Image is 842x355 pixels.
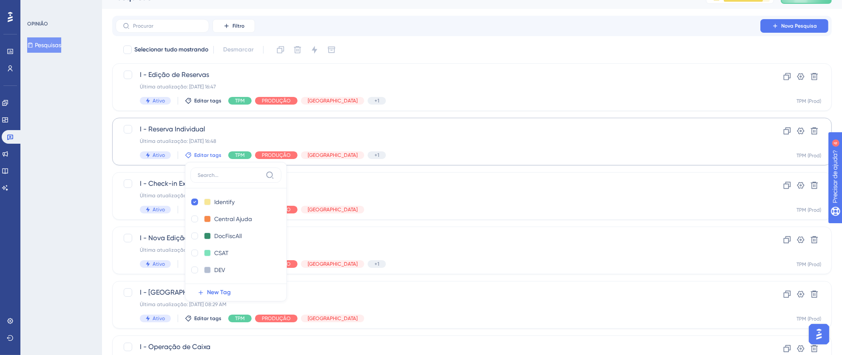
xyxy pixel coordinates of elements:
[235,315,245,321] font: TPM
[140,138,216,144] font: Última atualização: [DATE] 16:48
[797,261,821,267] font: TPM (Prod)
[194,315,221,321] font: Editar tags
[219,42,258,57] button: Desmarcar
[781,23,817,29] font: Nova Pesquisa
[262,98,291,104] font: PRODUÇÃO
[140,301,227,307] font: Última atualização: [DATE] 08:29 AM
[198,172,262,179] input: Search...
[20,4,73,10] font: Precisar de ajuda?
[207,287,231,298] span: New Tag
[232,23,244,29] font: Filtro
[140,71,209,79] font: I - Edição de Reservas
[27,21,48,27] font: OPINIÃO
[35,42,61,48] font: Pesquisas
[797,207,821,213] font: TPM (Prod)
[214,265,248,275] input: New Tag
[153,152,165,158] font: Ativo
[140,247,216,253] font: Última atualização: [DATE] 16:48
[140,179,202,187] font: I - Check-in Express
[214,214,254,224] input: New Tag
[153,261,165,267] font: Ativo
[262,315,291,321] font: PRODUÇÃO
[223,46,254,53] font: Desmarcar
[79,5,82,10] font: 4
[374,152,379,158] font: +1
[185,315,221,322] button: Editar tags
[308,98,357,104] font: [GEOGRAPHIC_DATA]
[27,37,61,53] button: Pesquisas
[140,288,248,296] font: I - [GEOGRAPHIC_DATA] Individual
[214,248,248,258] input: New Tag
[194,152,221,158] font: Editar tags
[797,98,821,104] font: TPM (Prod)
[308,315,357,321] font: [GEOGRAPHIC_DATA]
[140,193,226,199] font: Última atualização: [DATE] 08:31 AM
[185,152,221,159] button: Editar tags
[374,261,379,267] font: +1
[194,98,221,104] font: Editar tags
[235,152,245,158] font: TPM
[806,321,832,347] iframe: Iniciador do Assistente de IA do UserGuiding
[797,153,821,159] font: TPM (Prod)
[262,152,291,158] font: PRODUÇÃO
[133,23,202,29] input: Procurar
[308,261,357,267] font: [GEOGRAPHIC_DATA]
[153,98,165,104] font: Ativo
[153,207,165,213] font: Ativo
[140,84,216,90] font: Última atualização: [DATE] 16:47
[140,343,210,351] font: I - Operação de Caixa
[374,98,379,104] font: +1
[760,19,828,33] button: Nova Pesquisa
[797,316,821,322] font: TPM (Prod)
[213,19,255,33] button: Filtro
[214,282,259,293] input: New Tag
[308,152,357,158] font: [GEOGRAPHIC_DATA]
[140,125,205,133] font: I - Reserva Individual
[185,97,221,104] button: Editar tags
[140,234,227,242] font: I - Nova Edição de Reservas
[214,231,248,241] input: New Tag
[308,207,357,213] font: [GEOGRAPHIC_DATA]
[190,284,286,301] button: New Tag
[134,46,208,53] font: Selecionar tudo mostrando
[214,197,248,207] input: New Tag
[153,315,165,321] font: Ativo
[235,98,245,104] font: TPM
